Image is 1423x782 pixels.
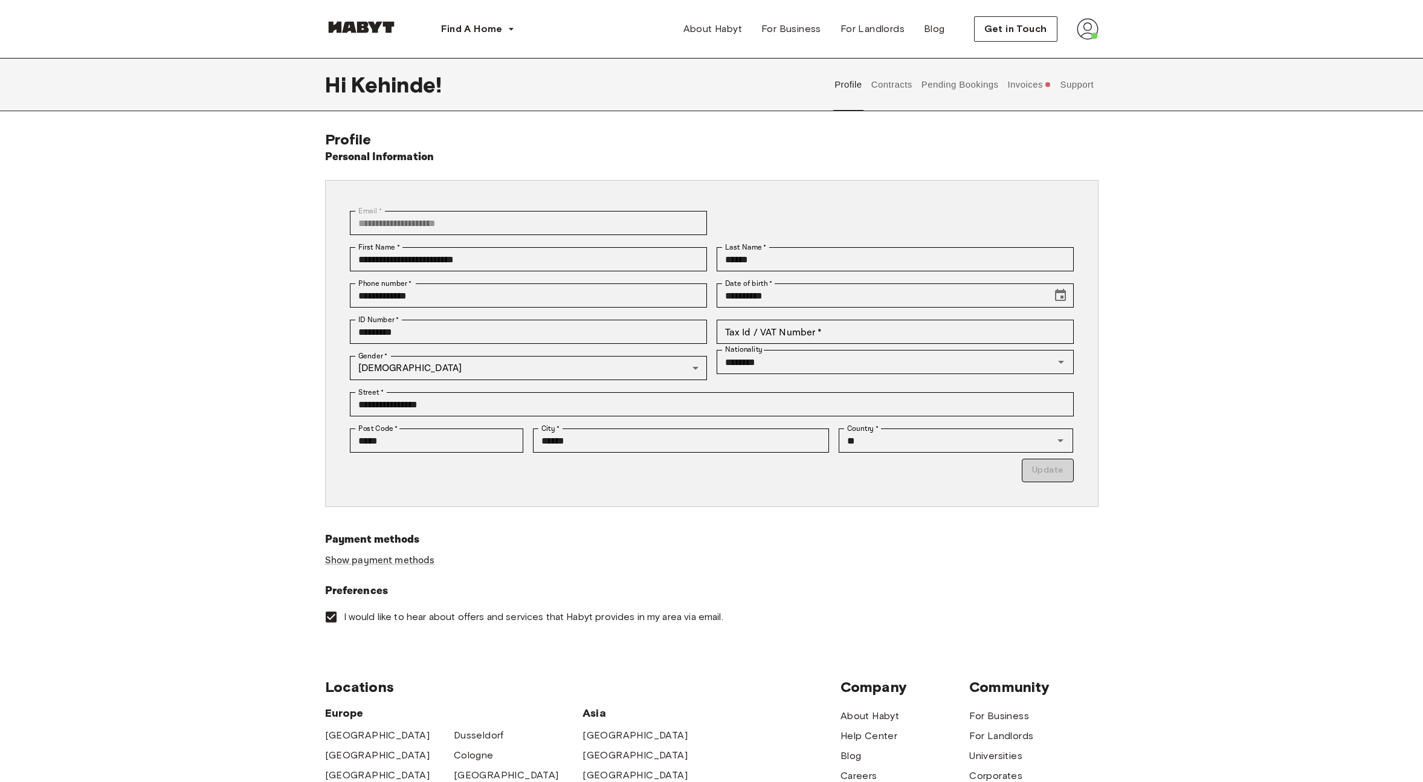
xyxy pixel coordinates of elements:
[325,72,351,97] span: Hi
[969,749,1022,763] a: Universities
[752,17,831,41] a: For Business
[830,58,1099,111] div: user profile tabs
[920,58,1000,111] button: Pending Bookings
[441,22,503,36] span: Find A Home
[325,131,372,148] span: Profile
[841,709,899,723] a: About Habyt
[725,242,767,253] label: Last Name
[969,678,1098,696] span: Community
[454,748,494,763] a: Cologne
[325,149,434,166] h6: Personal Information
[582,728,688,743] a: [GEOGRAPHIC_DATA]
[358,242,400,253] label: First Name
[325,678,841,696] span: Locations
[350,356,707,380] div: [DEMOGRAPHIC_DATA]
[582,706,711,720] span: Asia
[969,729,1033,743] a: For Landlords
[1077,18,1099,40] img: avatar
[325,21,398,33] img: Habyt
[431,17,524,41] button: Find A Home
[358,205,382,216] label: Email
[1052,432,1069,449] button: Open
[358,423,398,434] label: Post Code
[969,709,1029,723] a: For Business
[870,58,914,111] button: Contracts
[841,678,969,696] span: Company
[831,17,914,41] a: For Landlords
[984,22,1047,36] span: Get in Touch
[1053,354,1070,370] button: Open
[351,72,442,97] span: Kehinde !
[454,728,504,743] a: Dusseldorf
[847,423,879,434] label: Country
[325,531,1099,548] h6: Payment methods
[1006,58,1053,111] button: Invoices
[325,728,430,743] a: [GEOGRAPHIC_DATA]
[325,706,583,720] span: Europe
[914,17,955,41] a: Blog
[358,278,412,289] label: Phone number
[582,748,688,763] a: [GEOGRAPHIC_DATA]
[725,344,763,355] label: Nationality
[325,748,430,763] a: [GEOGRAPHIC_DATA]
[344,610,723,624] span: I would like to hear about offers and services that Habyt provides in my area via email.
[841,729,897,743] a: Help Center
[358,351,387,361] label: Gender
[325,554,435,567] a: Show payment methods
[674,17,752,41] a: About Habyt
[833,58,864,111] button: Profile
[541,423,560,434] label: City
[924,22,945,36] span: Blog
[325,583,1099,599] h6: Preferences
[350,211,707,235] div: You can't change your email address at the moment. Please reach out to customer support in case y...
[725,278,772,289] label: Date of birth
[358,387,384,398] label: Street
[358,314,399,325] label: ID Number
[761,22,821,36] span: For Business
[1059,58,1095,111] button: Support
[974,16,1057,42] button: Get in Touch
[841,22,905,36] span: For Landlords
[841,749,862,763] a: Blog
[1048,283,1073,308] button: Choose date, selected date is Feb 28, 1990
[683,22,742,36] span: About Habyt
